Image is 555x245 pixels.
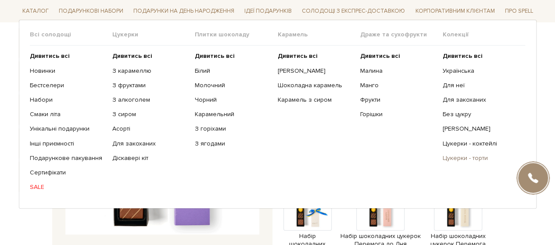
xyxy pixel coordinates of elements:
[30,110,106,118] a: Смаки літа
[30,52,70,60] b: Дивитись всі
[360,67,436,75] a: Малина
[195,31,277,39] span: Плитки шоколаду
[360,52,400,60] b: Дивитись всі
[360,82,436,89] a: Манго
[30,52,106,60] a: Дивитись всі
[501,4,536,18] span: Про Spell
[30,154,106,162] a: Подарункове пакування
[112,110,188,118] a: З сиром
[443,52,483,60] b: Дивитись всі
[30,96,106,104] a: Набори
[443,139,519,147] a: Цукерки - коктейлі
[443,31,525,39] span: Колекції
[443,96,519,104] a: Для закоханих
[277,67,353,75] a: [PERSON_NAME]
[360,96,436,104] a: Фрукти
[443,82,519,89] a: Для неї
[112,154,188,162] a: Діскавері кіт
[195,96,271,104] a: Чорний
[241,4,295,18] span: Ідеї подарунків
[195,67,271,75] a: Білий
[412,4,498,18] a: Корпоративним клієнтам
[30,67,106,75] a: Новинки
[195,110,271,118] a: Карамельний
[277,31,360,39] span: Карамель
[195,125,271,133] a: З горіхами
[30,183,106,191] a: SALE
[112,67,188,75] a: З карамеллю
[112,139,188,147] a: Для закоханих
[360,52,436,60] a: Дивитись всі
[112,52,152,60] b: Дивитись всі
[195,52,271,60] a: Дивитись всі
[443,125,519,133] a: [PERSON_NAME]
[19,4,52,18] span: Каталог
[195,82,271,89] a: Молочний
[55,4,127,18] span: Подарункові набори
[112,96,188,104] a: З алкоголем
[130,4,238,18] span: Подарунки на День народження
[443,52,519,60] a: Дивитись всі
[195,139,271,147] a: З ягодами
[277,52,353,60] a: Дивитись всі
[277,52,317,60] b: Дивитись всі
[443,154,519,162] a: Цукерки - торти
[298,4,408,18] a: Солодощі з експрес-доставкою
[112,52,188,60] a: Дивитись всі
[360,31,443,39] span: Драже та сухофрукти
[30,139,106,147] a: Інші приємності
[112,125,188,133] a: Асорті
[277,82,353,89] a: Шоколадна карамель
[30,125,106,133] a: Унікальні подарунки
[360,110,436,118] a: Горішки
[30,169,106,177] a: Сертифікати
[30,31,112,39] span: Всі солодощі
[19,20,537,209] div: Каталог
[277,96,353,104] a: Карамель з сиром
[195,52,235,60] b: Дивитись всі
[443,67,519,75] a: Українська
[443,110,519,118] a: Без цукру
[112,82,188,89] a: З фруктами
[30,82,106,89] a: Бестселери
[112,31,195,39] span: Цукерки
